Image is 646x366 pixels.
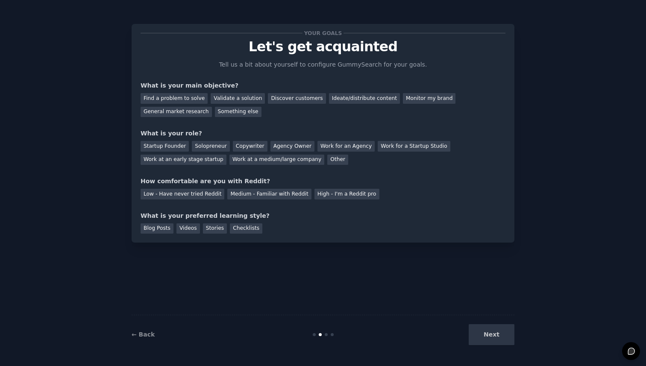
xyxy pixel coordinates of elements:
div: Medium - Familiar with Reddit [227,189,311,199]
div: Checklists [230,223,262,234]
div: Blog Posts [141,223,173,234]
div: What is your preferred learning style? [141,211,505,220]
div: Work at an early stage startup [141,155,226,165]
div: Something else [215,107,261,117]
div: Startup Founder [141,141,189,152]
div: Find a problem to solve [141,93,208,104]
div: Work for a Startup Studio [378,141,450,152]
div: Videos [176,223,200,234]
div: Copywriter [233,141,267,152]
div: Solopreneur [192,141,229,152]
div: Monitor my brand [403,93,455,104]
div: Work at a medium/large company [229,155,324,165]
div: Other [327,155,348,165]
div: What is your main objective? [141,81,505,90]
div: Low - Have never tried Reddit [141,189,224,199]
p: Let's get acquainted [141,39,505,54]
a: ← Back [132,331,155,338]
div: High - I'm a Reddit pro [314,189,379,199]
div: Discover customers [268,93,326,104]
div: General market research [141,107,212,117]
p: Tell us a bit about yourself to configure GummySearch for your goals. [215,60,431,69]
div: Work for an Agency [317,141,375,152]
div: What is your role? [141,129,505,138]
div: Validate a solution [211,93,265,104]
div: Stories [203,223,227,234]
div: Agency Owner [270,141,314,152]
span: Your goals [302,29,344,38]
div: Ideate/distribute content [329,93,400,104]
div: How comfortable are you with Reddit? [141,177,505,186]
